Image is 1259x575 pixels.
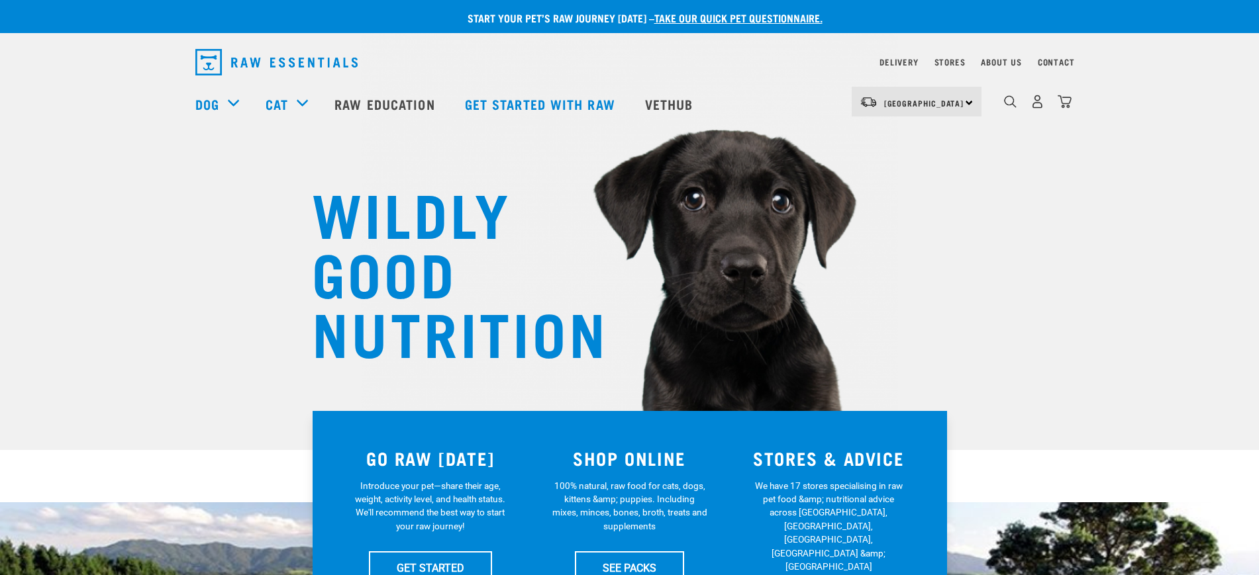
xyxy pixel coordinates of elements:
a: Raw Education [321,77,451,130]
a: About Us [981,60,1021,64]
a: Dog [195,94,219,114]
a: Vethub [632,77,710,130]
p: We have 17 stores specialising in raw pet food &amp; nutritional advice across [GEOGRAPHIC_DATA],... [751,479,907,574]
span: [GEOGRAPHIC_DATA] [884,101,964,105]
img: home-icon-1@2x.png [1004,95,1017,108]
img: Raw Essentials Logo [195,49,358,75]
h3: GO RAW [DATE] [339,448,523,468]
img: home-icon@2x.png [1058,95,1072,109]
a: Cat [266,94,288,114]
img: van-moving.png [860,96,878,108]
a: Contact [1038,60,1075,64]
a: Delivery [880,60,918,64]
h3: STORES & ADVICE [737,448,921,468]
a: take our quick pet questionnaire. [654,15,823,21]
p: 100% natural, raw food for cats, dogs, kittens &amp; puppies. Including mixes, minces, bones, bro... [552,479,707,533]
p: Introduce your pet—share their age, weight, activity level, and health status. We'll recommend th... [352,479,508,533]
a: Stores [934,60,966,64]
nav: dropdown navigation [185,44,1075,81]
img: user.png [1031,95,1044,109]
h1: WILDLY GOOD NUTRITION [312,182,577,361]
h3: SHOP ONLINE [538,448,721,468]
a: Get started with Raw [452,77,632,130]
